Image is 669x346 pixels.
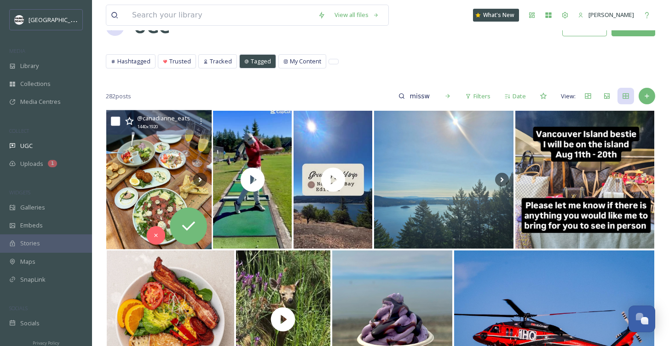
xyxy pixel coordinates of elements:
span: COLLECT [9,127,29,134]
span: Date [513,92,526,101]
input: Search [405,87,435,105]
input: Search your library [127,5,313,25]
span: 1440 x 1920 [137,124,158,130]
span: [PERSON_NAME] [588,11,634,19]
span: @ canadianne_eats [137,114,190,122]
span: Maps [20,257,35,266]
span: Library [20,62,39,70]
span: UGC [20,142,33,150]
span: Trusted [169,57,191,66]
a: [PERSON_NAME] [573,6,639,24]
span: [GEOGRAPHIC_DATA] Tourism [29,15,111,24]
span: Galleries [20,203,45,212]
img: Nanoose Bay weekend post no. 3 of 5 The next dining destination on our trip was one we’ve enjoyed... [106,110,212,250]
img: parks%20beach.jpg [15,15,24,24]
span: Stories [20,239,40,248]
span: Media Centres [20,97,61,106]
a: View all files [330,6,384,24]
span: Filters [473,92,490,101]
span: SOCIALS [9,305,28,312]
a: What's New [473,9,519,22]
span: WIDGETS [9,189,30,196]
span: 282 posts [106,92,131,101]
img: DM ME FOR ANY ITEMS YOU WOULD LIKE TO SEE IN PERSON #vancouverisland #comox #comoxvalley #comoxbc... [515,111,654,249]
span: Collections [20,79,51,88]
button: Open Chat [629,306,655,332]
div: 1 [48,160,57,167]
span: Privacy Policy [33,340,59,346]
span: Tagged [251,57,271,66]
span: My Content [290,57,321,66]
span: View: [561,92,576,101]
span: MEDIA [9,47,25,54]
span: Socials [20,319,40,328]
span: Hashtagged [117,57,150,66]
img: thumbnail [292,111,375,249]
span: SnapLink [20,275,46,284]
span: Uploads [20,159,43,168]
img: First half of my trip to Sidney to visit my friend 💗 [374,111,513,249]
img: thumbnail [211,111,294,249]
span: Embeds [20,221,43,230]
span: Tracked [210,57,232,66]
